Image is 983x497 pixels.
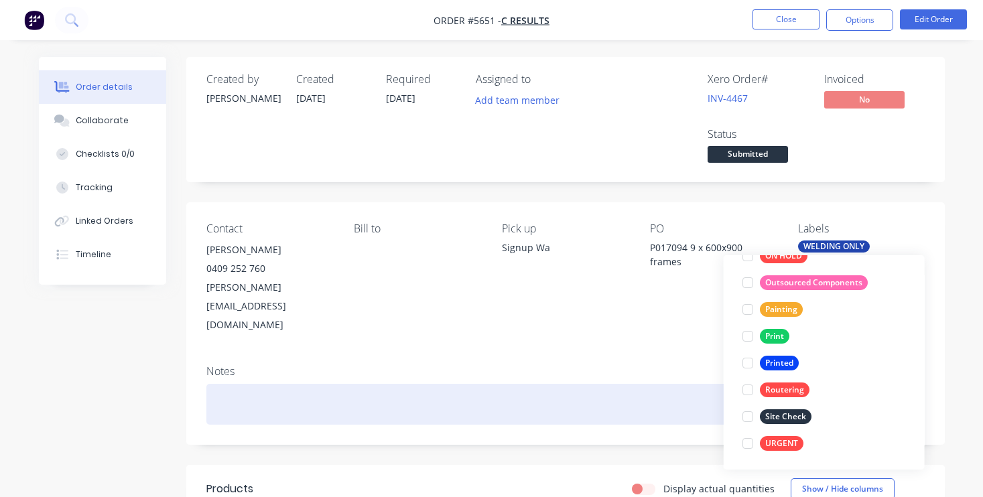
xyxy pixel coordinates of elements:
div: Bill to [354,222,480,235]
span: [DATE] [386,92,415,104]
div: Notes [206,365,925,378]
button: Print [737,327,795,346]
button: ON HOLD [737,246,813,265]
button: Collaborate [39,104,166,137]
div: P017094 9 x 600x900 frames [650,240,777,269]
div: Products [206,481,253,497]
button: Site Check [737,407,817,426]
div: Checklists 0/0 [76,148,135,160]
button: URGENT [737,434,809,453]
div: Xero Order # [708,73,808,86]
span: No [824,91,905,108]
div: Collaborate [76,115,129,127]
div: ON HOLD [760,248,807,263]
div: [PERSON_NAME] [206,240,333,259]
div: PO [650,222,777,235]
button: Checklists 0/0 [39,137,166,171]
button: Add team member [468,91,566,109]
div: Assigned to [476,73,610,86]
button: Linked Orders [39,204,166,238]
div: Contact [206,222,333,235]
button: Timeline [39,238,166,271]
button: Routering [737,380,815,399]
button: Painting [737,300,808,319]
div: Labels [798,222,925,235]
img: Factory [24,10,44,30]
span: Order #5651 - [434,14,501,27]
a: INV-4467 [708,92,748,104]
div: Created [296,73,370,86]
div: [PERSON_NAME]0409 252 760[PERSON_NAME][EMAIL_ADDRESS][DOMAIN_NAME] [206,240,333,334]
div: URGENT [760,436,803,451]
span: [DATE] [296,92,326,104]
button: Order details [39,70,166,104]
button: Close [752,9,820,29]
div: Outsourced Components [760,275,868,290]
button: Options [826,9,893,31]
div: Required [386,73,460,86]
div: [PERSON_NAME] [206,91,280,105]
div: 0409 252 760 [206,259,333,278]
button: Printed [737,354,804,372]
button: Submitted [708,146,788,166]
div: Site Check [760,409,811,424]
div: Status [708,128,808,141]
div: WELDING ONLY [798,240,870,253]
div: Routering [760,382,809,397]
div: Created by [206,73,280,86]
div: Linked Orders [76,215,133,227]
button: Outsourced Components [737,273,873,292]
button: Add team member [476,91,567,109]
div: Painting [760,302,803,317]
div: Order details [76,81,133,93]
div: Tracking [76,182,113,194]
div: Pick up [502,222,629,235]
div: Print [760,329,789,344]
div: Invoiced [824,73,925,86]
button: Tracking [39,171,166,204]
div: Timeline [76,248,111,261]
div: Printed [760,356,799,370]
button: Edit Order [900,9,967,29]
label: Display actual quantities [663,482,775,496]
a: C Results [501,14,549,27]
div: Signup Wa [502,240,629,255]
span: Submitted [708,146,788,163]
div: [PERSON_NAME][EMAIL_ADDRESS][DOMAIN_NAME] [206,278,333,334]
